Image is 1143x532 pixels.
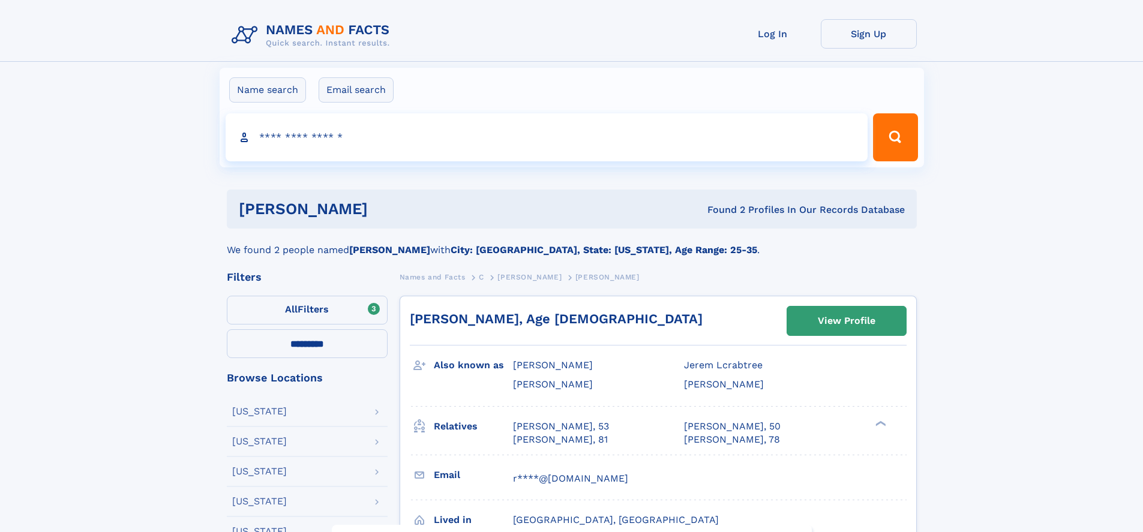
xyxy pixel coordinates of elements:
[227,229,917,257] div: We found 2 people named with .
[434,510,513,530] h3: Lived in
[818,307,875,335] div: View Profile
[285,303,298,315] span: All
[239,202,538,217] h1: [PERSON_NAME]
[684,420,781,433] a: [PERSON_NAME], 50
[575,273,640,281] span: [PERSON_NAME]
[513,359,593,371] span: [PERSON_NAME]
[787,306,906,335] a: View Profile
[497,269,562,284] a: [PERSON_NAME]
[226,113,868,161] input: search input
[400,269,466,284] a: Names and Facts
[725,19,821,49] a: Log In
[479,269,484,284] a: C
[410,311,703,326] a: [PERSON_NAME], Age [DEMOGRAPHIC_DATA]
[232,467,287,476] div: [US_STATE]
[684,433,780,446] a: [PERSON_NAME], 78
[349,244,430,256] b: [PERSON_NAME]
[319,77,394,103] label: Email search
[513,378,593,390] span: [PERSON_NAME]
[479,273,484,281] span: C
[513,420,609,433] a: [PERSON_NAME], 53
[227,296,388,324] label: Filters
[872,419,887,427] div: ❯
[538,203,905,217] div: Found 2 Profiles In Our Records Database
[684,359,763,371] span: Jerem Lcrabtree
[451,244,757,256] b: City: [GEOGRAPHIC_DATA], State: [US_STATE], Age Range: 25-35
[821,19,917,49] a: Sign Up
[434,355,513,375] h3: Also known as
[227,272,388,282] div: Filters
[232,407,287,416] div: [US_STATE]
[684,378,764,390] span: [PERSON_NAME]
[232,437,287,446] div: [US_STATE]
[513,433,608,446] a: [PERSON_NAME], 81
[873,113,917,161] button: Search Button
[227,19,400,52] img: Logo Names and Facts
[229,77,306,103] label: Name search
[497,273,562,281] span: [PERSON_NAME]
[513,514,719,525] span: [GEOGRAPHIC_DATA], [GEOGRAPHIC_DATA]
[434,465,513,485] h3: Email
[232,497,287,506] div: [US_STATE]
[434,416,513,437] h3: Relatives
[227,372,388,383] div: Browse Locations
